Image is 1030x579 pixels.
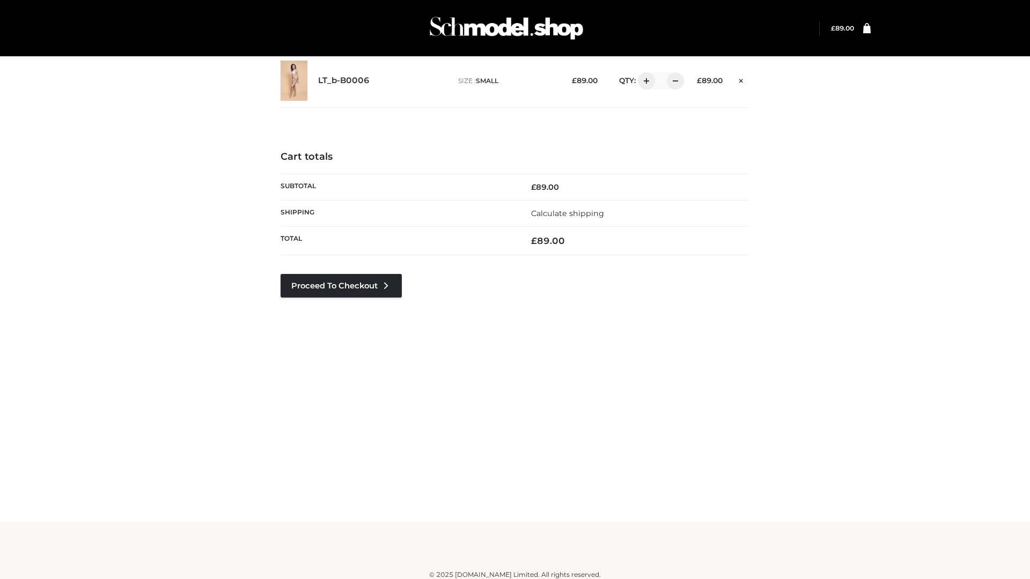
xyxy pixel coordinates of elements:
a: £89.00 [831,24,854,32]
h4: Cart totals [281,151,749,163]
a: Calculate shipping [531,209,604,218]
bdi: 89.00 [531,235,565,246]
span: £ [831,24,835,32]
th: Subtotal [281,174,515,200]
img: Schmodel Admin 964 [426,7,587,49]
span: £ [697,76,702,85]
bdi: 89.00 [572,76,598,85]
p: size : [458,76,555,86]
div: QTY: [608,72,680,90]
span: £ [572,76,577,85]
a: Remove this item [733,72,749,86]
span: £ [531,235,537,246]
span: SMALL [476,77,498,85]
th: Total [281,227,515,255]
bdi: 89.00 [697,76,723,85]
a: LT_b-B0006 [318,76,370,86]
a: Proceed to Checkout [281,274,402,298]
bdi: 89.00 [831,24,854,32]
span: £ [531,182,536,192]
bdi: 89.00 [531,182,559,192]
th: Shipping [281,200,515,226]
